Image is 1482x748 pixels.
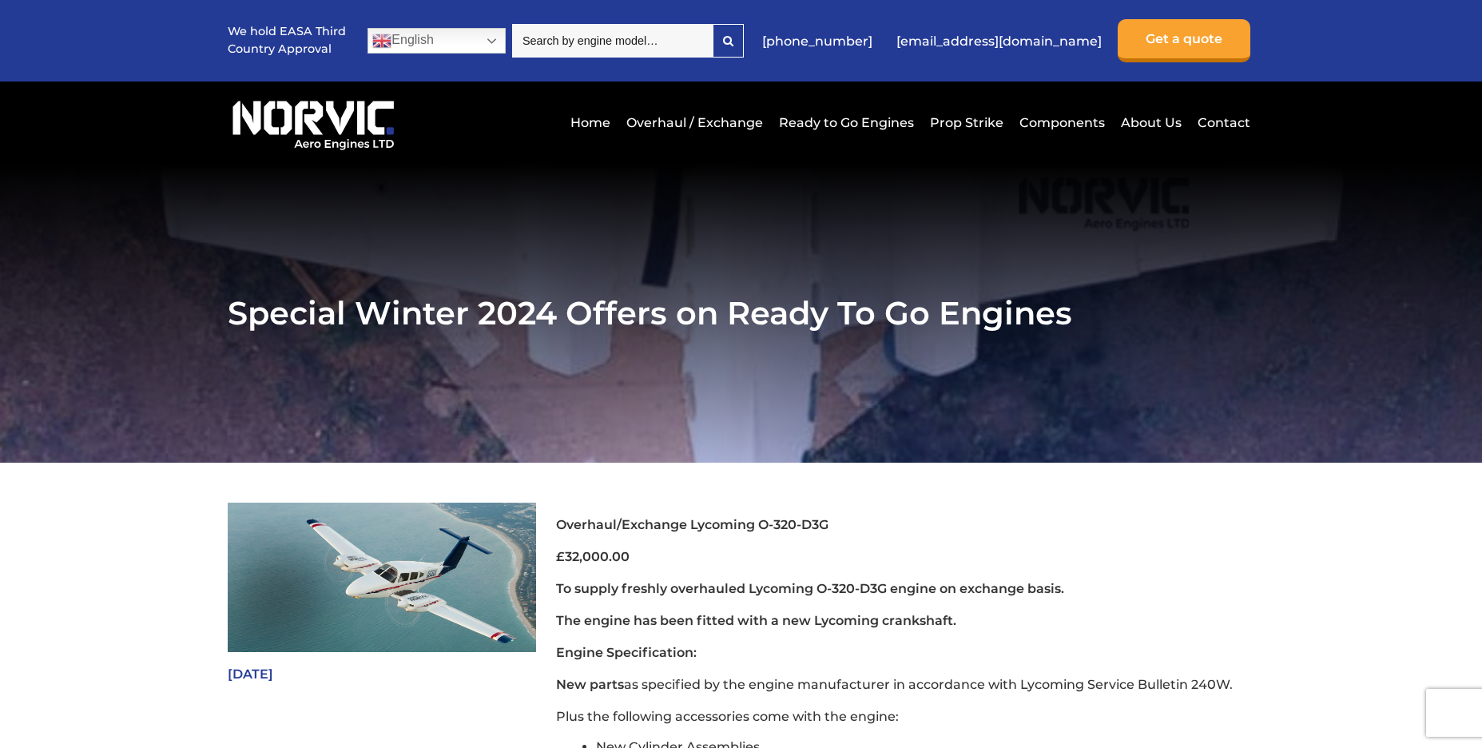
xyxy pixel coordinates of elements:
strong: The engine has been fitted with a new Lycoming crankshaft. [556,613,956,628]
a: Home [566,103,614,142]
a: Components [1015,103,1109,142]
a: Overhaul / Exchange [622,103,767,142]
strong: Engine Specification: [556,645,697,660]
strong: Overhaul/Exchange Lycoming O-320-D3G [556,517,828,532]
a: Get a quote [1118,19,1250,62]
h1: Special Winter 2024 Offers on Ready To Go Engines [228,293,1254,332]
p: as specified by the engine manufacturer in accordance with Lycoming Service Bulletin 240W. [556,675,1234,694]
a: Prop Strike [926,103,1007,142]
strong: To supply freshly overhauled Lycoming O-320-D3G engine on exchange basis. [556,581,1064,596]
img: en [372,31,391,50]
a: About Us [1117,103,1186,142]
a: English [368,28,506,54]
a: [PHONE_NUMBER] [754,22,880,61]
input: Search by engine model… [512,24,713,58]
strong: New parts [556,677,624,692]
strong: £32,000.00 [556,549,630,564]
p: Plus the following accessories come with the engine: [556,707,1234,726]
b: [DATE] [228,666,273,682]
a: [EMAIL_ADDRESS][DOMAIN_NAME] [888,22,1110,61]
p: We hold EASA Third Country Approval [228,23,348,58]
a: Contact [1194,103,1250,142]
a: Ready to Go Engines [775,103,918,142]
img: Norvic Aero Engines logo [228,93,399,151]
